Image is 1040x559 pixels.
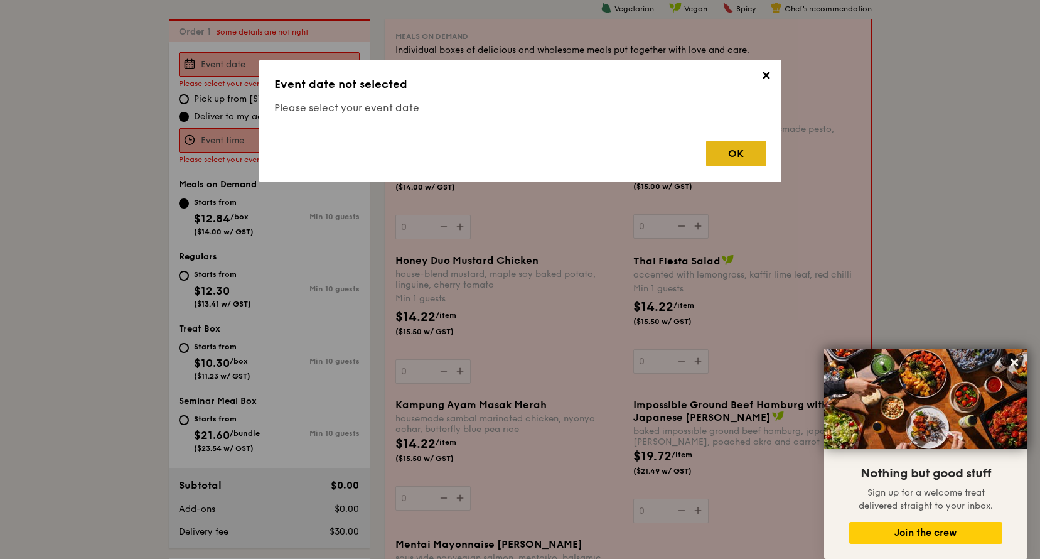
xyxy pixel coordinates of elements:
h4: Please select your event date [274,100,766,116]
h3: Event date not selected [274,75,766,93]
span: Sign up for a welcome treat delivered straight to your inbox. [859,487,993,511]
span: Nothing but good stuff [860,466,991,481]
div: OK [706,141,766,166]
button: Close [1004,352,1024,372]
img: DSC07876-Edit02-Large.jpeg [824,349,1027,449]
span: ✕ [758,69,775,87]
button: Join the crew [849,522,1002,544]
